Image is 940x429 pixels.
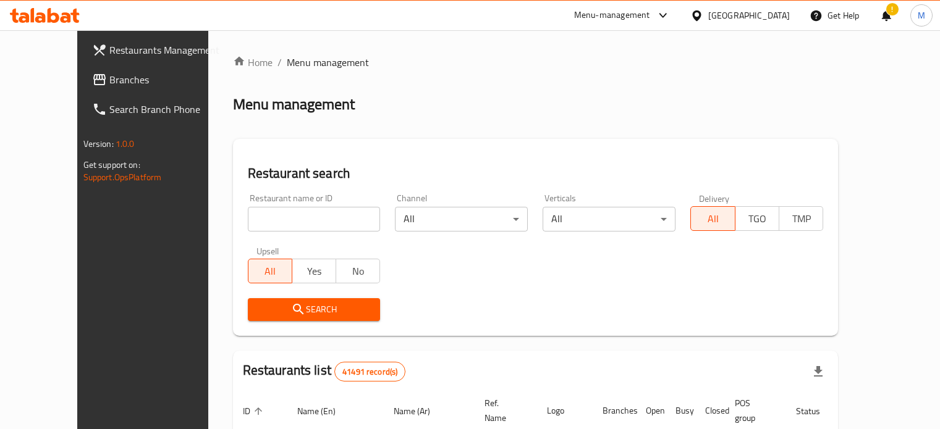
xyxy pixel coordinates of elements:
[82,35,234,65] a: Restaurants Management
[394,404,446,419] span: Name (Ar)
[735,396,771,425] span: POS group
[109,72,224,87] span: Branches
[485,396,522,425] span: Ref. Name
[248,298,381,321] button: Search
[233,55,839,70] nav: breadcrumb
[796,404,836,419] span: Status
[543,207,675,231] div: All
[253,262,287,280] span: All
[292,259,336,283] button: Yes
[82,65,234,94] a: Branches
[248,259,292,283] button: All
[109,102,224,117] span: Search Branch Phone
[708,9,790,22] div: [GEOGRAPHIC_DATA]
[109,43,224,57] span: Restaurants Management
[243,404,266,419] span: ID
[696,210,730,228] span: All
[243,361,406,381] h2: Restaurants list
[83,157,140,173] span: Get support on:
[690,206,735,231] button: All
[918,9,925,22] span: M
[779,206,823,231] button: TMP
[233,94,355,114] h2: Menu management
[784,210,818,228] span: TMP
[256,246,279,255] label: Upsell
[395,207,528,231] div: All
[277,55,282,70] li: /
[248,164,824,183] h2: Restaurant search
[803,357,833,386] div: Export file
[233,55,273,70] a: Home
[336,259,380,283] button: No
[334,362,405,381] div: Total records count
[258,302,371,317] span: Search
[699,194,730,202] label: Delivery
[740,210,774,228] span: TGO
[341,262,375,280] span: No
[83,169,162,185] a: Support.OpsPlatform
[287,55,369,70] span: Menu management
[82,94,234,124] a: Search Branch Phone
[248,207,381,231] input: Search for restaurant name or ID..
[116,136,135,152] span: 1.0.0
[297,262,331,280] span: Yes
[335,366,405,378] span: 41491 record(s)
[297,404,352,419] span: Name (En)
[735,206,779,231] button: TGO
[83,136,114,152] span: Version:
[574,8,650,23] div: Menu-management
